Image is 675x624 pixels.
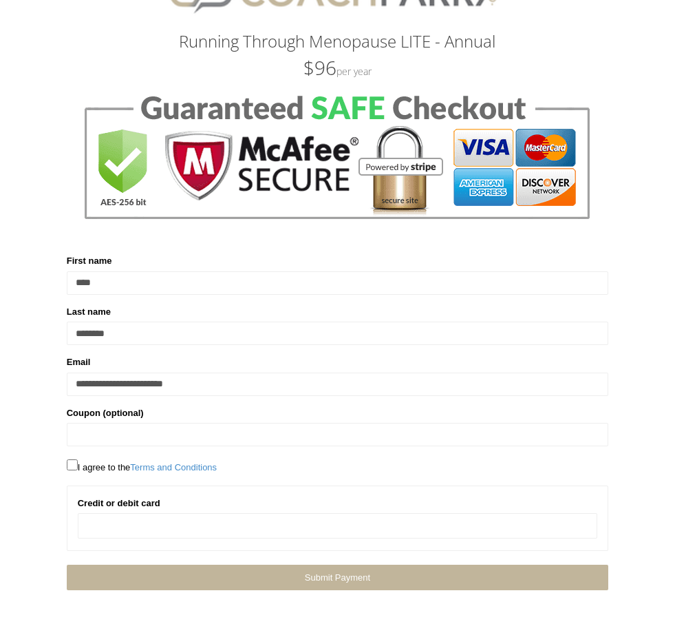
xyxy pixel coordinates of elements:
a: Terms and Conditions [130,463,217,473]
small: Per Year [336,65,372,79]
iframe: Secure card payment input frame [87,521,589,532]
label: Coupon (optional) [67,407,144,421]
h3: Running Through Menopause LITE - Annual [67,33,609,51]
span: $96 [303,55,372,81]
span: I agree to the [67,463,217,473]
span: Submit Payment [305,573,370,583]
a: Submit Payment [67,565,609,591]
label: First name [67,255,112,269]
label: Email [67,356,91,370]
label: Last name [67,306,111,320]
label: Credit or debit card [78,497,160,511]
